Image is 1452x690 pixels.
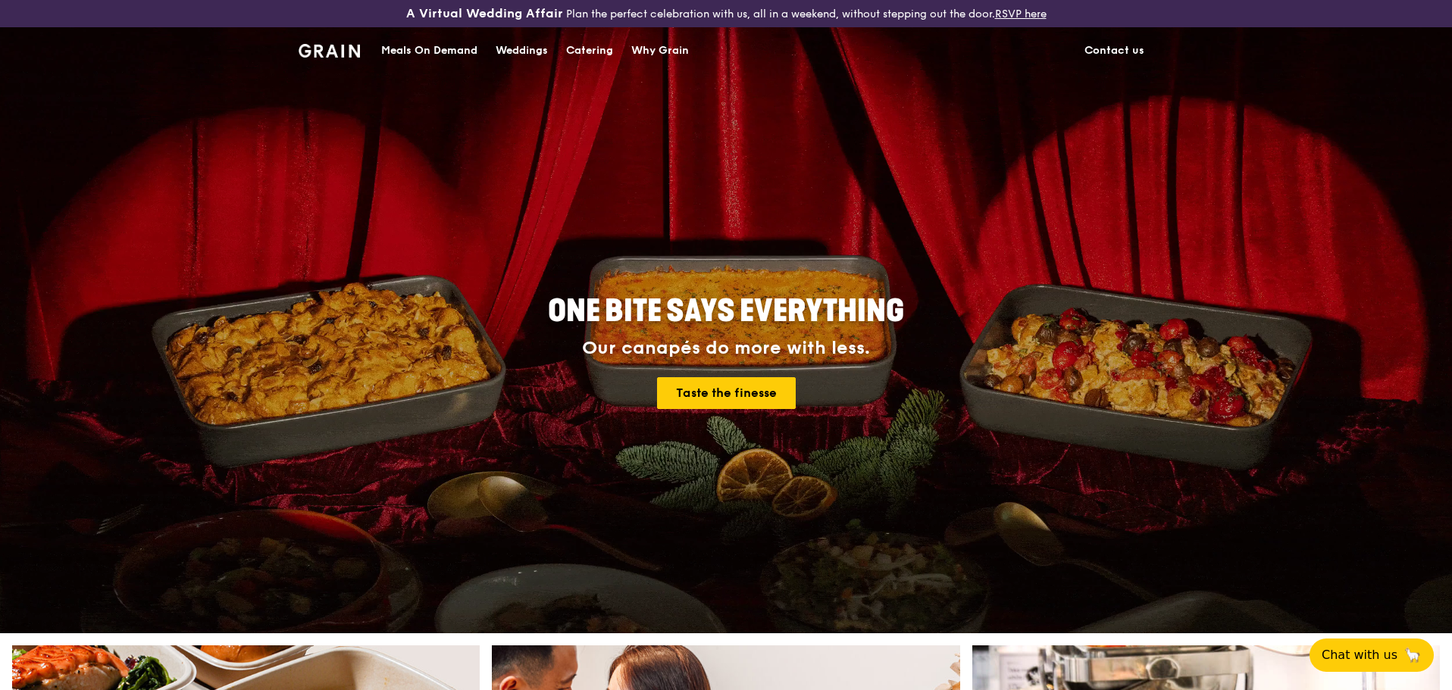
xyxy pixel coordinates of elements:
div: Why Grain [631,28,689,73]
span: ONE BITE SAYS EVERYTHING [548,293,904,329]
a: GrainGrain [299,27,360,72]
button: Chat with us🦙 [1310,638,1434,672]
a: Taste the finesse [657,377,796,409]
div: Meals On Demand [381,28,477,73]
a: RSVP here [995,8,1047,20]
div: Catering [566,28,613,73]
span: Chat with us [1322,646,1397,664]
span: 🦙 [1403,646,1422,664]
a: Contact us [1075,28,1153,73]
a: Why Grain [622,28,698,73]
a: Weddings [487,28,557,73]
a: Catering [557,28,622,73]
img: Grain [299,44,360,58]
div: Plan the perfect celebration with us, all in a weekend, without stepping out the door. [289,6,1163,21]
h3: A Virtual Wedding Affair [406,6,563,21]
div: Weddings [496,28,548,73]
div: Our canapés do more with less. [453,338,999,359]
